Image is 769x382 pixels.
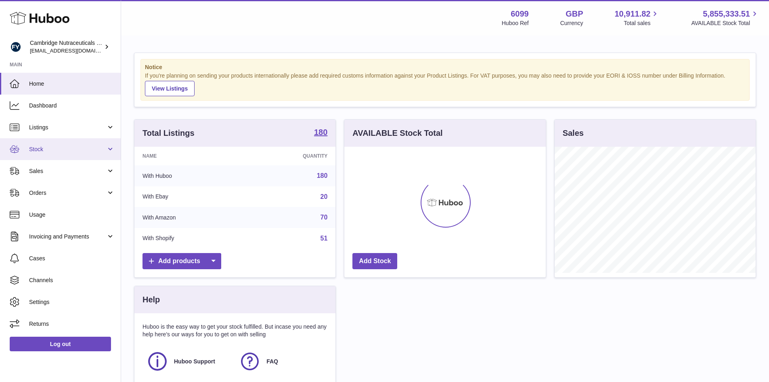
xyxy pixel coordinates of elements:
th: Quantity [245,147,336,165]
span: FAQ [266,358,278,365]
span: Home [29,80,115,88]
h3: Help [142,294,160,305]
span: Stock [29,146,106,153]
span: Listings [29,124,106,131]
span: 10,911.82 [614,8,650,19]
a: Add products [142,253,221,270]
span: Total sales [624,19,660,27]
strong: GBP [566,8,583,19]
span: Orders [29,189,106,197]
a: 5,855,333.51 AVAILABLE Stock Total [691,8,759,27]
a: View Listings [145,81,195,96]
img: huboo@camnutra.com [10,41,22,53]
div: If you're planning on sending your products internationally please add required customs informati... [145,72,745,96]
span: Invoicing and Payments [29,233,106,241]
span: Cases [29,255,115,262]
td: With Amazon [134,207,245,228]
a: 20 [321,193,328,200]
td: With Huboo [134,165,245,186]
div: Cambridge Nutraceuticals Ltd [30,39,103,55]
a: 10,911.82 Total sales [614,8,660,27]
a: 180 [317,172,328,179]
strong: 180 [314,128,327,136]
span: [EMAIL_ADDRESS][DOMAIN_NAME] [30,47,119,54]
a: 180 [314,128,327,138]
a: Log out [10,337,111,351]
span: Returns [29,320,115,328]
span: Usage [29,211,115,219]
span: AVAILABLE Stock Total [691,19,759,27]
a: FAQ [239,350,323,372]
a: Add Stock [352,253,397,270]
th: Name [134,147,245,165]
a: 70 [321,214,328,221]
span: Settings [29,298,115,306]
span: Huboo Support [174,358,215,365]
h3: AVAILABLE Stock Total [352,128,442,139]
td: With Shopify [134,228,245,249]
div: Currency [560,19,583,27]
div: Huboo Ref [502,19,529,27]
span: Sales [29,167,106,175]
strong: 6099 [511,8,529,19]
span: 5,855,333.51 [703,8,750,19]
p: Huboo is the easy way to get your stock fulfilled. But incase you need any help here's our ways f... [142,323,327,338]
a: 51 [321,235,328,242]
span: Dashboard [29,102,115,110]
span: Channels [29,276,115,284]
h3: Sales [563,128,584,139]
td: With Ebay [134,186,245,207]
a: Huboo Support [147,350,231,372]
h3: Total Listings [142,128,195,139]
strong: Notice [145,63,745,71]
